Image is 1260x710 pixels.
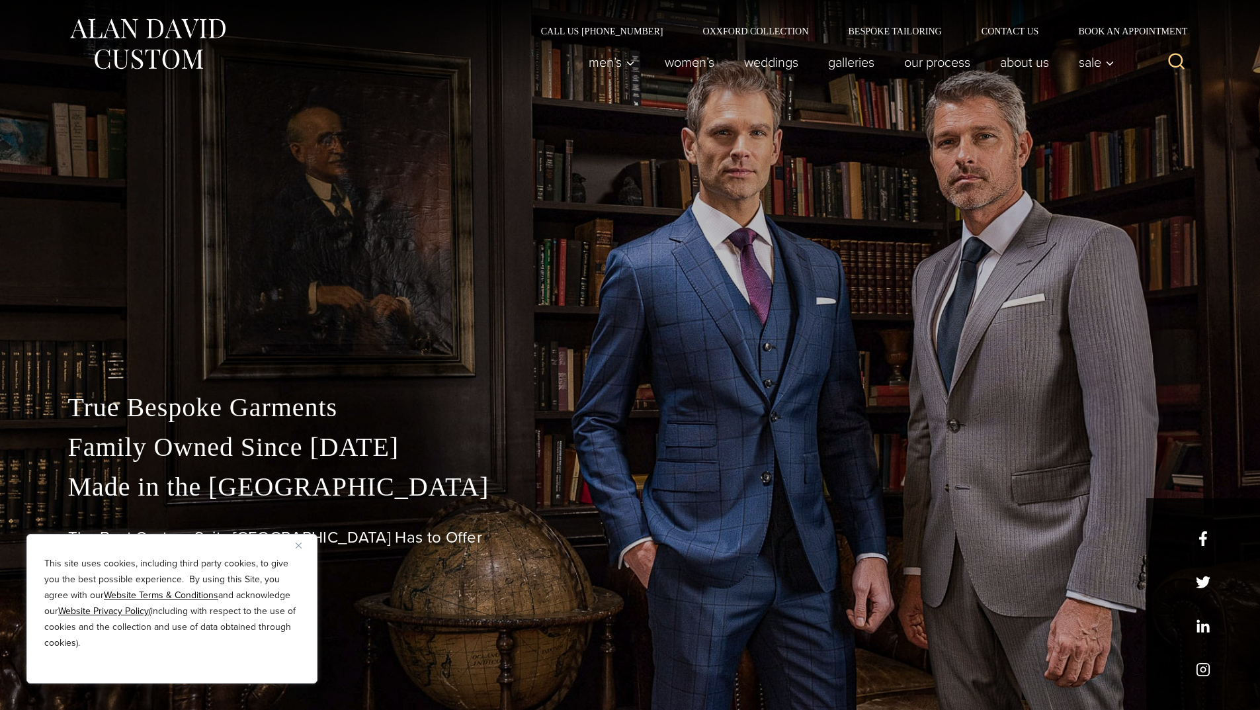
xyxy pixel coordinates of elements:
a: Book an Appointment [1058,26,1192,36]
a: Bespoke Tailoring [828,26,961,36]
nav: Primary Navigation [573,49,1121,75]
a: Our Process [889,49,985,75]
a: weddings [729,49,813,75]
a: Contact Us [962,26,1059,36]
a: Call Us [PHONE_NUMBER] [521,26,683,36]
button: View Search Form [1161,46,1193,78]
img: Close [296,543,302,549]
nav: Secondary Navigation [521,26,1193,36]
p: True Bespoke Garments Family Owned Since [DATE] Made in the [GEOGRAPHIC_DATA] [68,388,1193,507]
a: Women’s [650,49,729,75]
img: Alan David Custom [68,15,227,73]
a: Galleries [813,49,889,75]
a: Website Terms & Conditions [104,588,218,602]
p: This site uses cookies, including third party cookies, to give you the best possible experience. ... [44,556,300,651]
a: Oxxford Collection [683,26,828,36]
button: Close [296,537,312,553]
span: Men’s [589,56,635,69]
span: Sale [1079,56,1114,69]
a: Website Privacy Policy [58,604,149,618]
a: About Us [985,49,1064,75]
h1: The Best Custom Suits [GEOGRAPHIC_DATA] Has to Offer [68,528,1193,547]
